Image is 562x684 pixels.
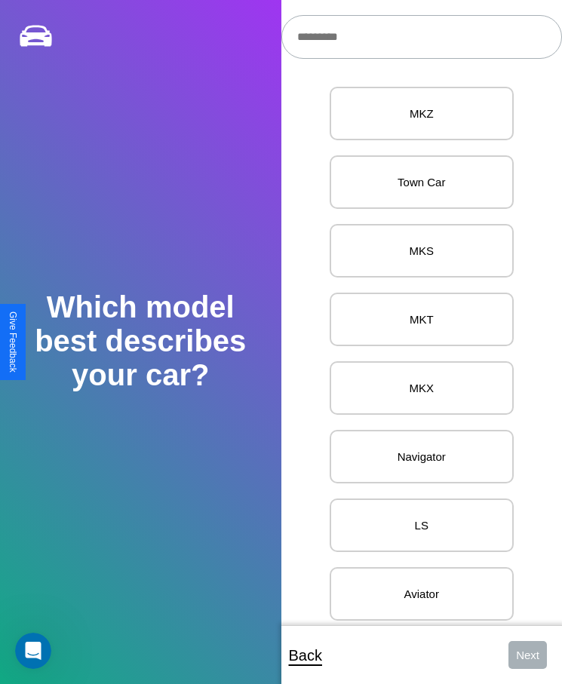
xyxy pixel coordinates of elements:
[28,290,253,392] h2: Which model best describes your car?
[346,103,497,124] p: MKZ
[8,311,18,373] div: Give Feedback
[346,515,497,535] p: LS
[346,309,497,330] p: MKT
[289,642,322,669] p: Back
[508,641,547,669] button: Next
[346,446,497,467] p: Navigator
[346,241,497,261] p: MKS
[346,378,497,398] p: MKX
[346,172,497,192] p: Town Car
[15,633,51,669] iframe: Intercom live chat
[346,584,497,604] p: Aviator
